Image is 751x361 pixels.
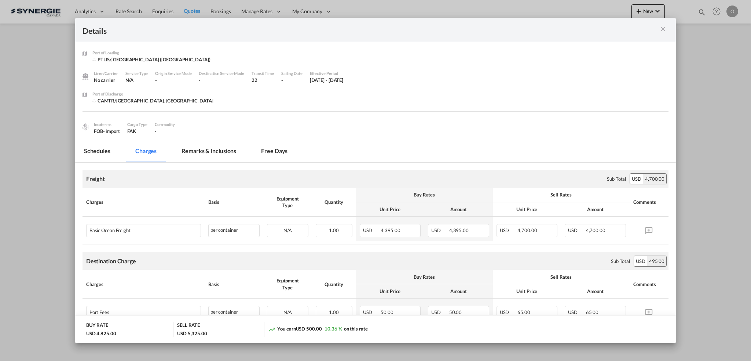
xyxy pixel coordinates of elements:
md-tab-item: Free days [252,142,296,162]
span: 4,700.00 [586,227,605,233]
div: Transit Time [252,70,274,77]
span: 1.00 [329,309,339,315]
span: USD [363,309,380,315]
div: Commodity [155,121,175,128]
div: USD [634,256,647,266]
div: 4,700.00 [643,174,666,184]
div: - [199,77,244,83]
span: USD [431,227,448,233]
div: CAMTR/Montreal, QC [92,97,213,104]
div: Basis [208,281,260,288]
th: Comments [630,270,669,299]
span: 1.00 [329,227,339,233]
th: Unit Price [356,284,424,299]
div: per container [208,306,260,319]
div: Destination Service Mode [199,70,244,77]
div: Port of Loading [92,50,210,56]
div: 495.00 [647,256,666,266]
div: - [281,77,303,83]
th: Comments [630,188,669,216]
th: Unit Price [356,202,424,217]
th: Amount [561,202,629,217]
div: Buy Rates [360,191,489,198]
th: Unit Price [493,202,561,217]
div: Service Type [125,70,148,77]
div: Charges [86,281,201,288]
md-tab-item: Schedules [75,142,119,162]
span: USD [500,309,517,315]
div: Equipment Type [267,277,308,290]
md-dialog: Port of Loading ... [75,18,676,343]
div: Equipment Type [267,195,308,209]
span: USD [431,309,448,315]
span: 4,700.00 [517,227,537,233]
span: N/A [283,309,292,315]
div: 22 [252,77,274,83]
div: Cargo Type [127,121,147,128]
span: 4,395.00 [449,227,469,233]
div: Quantity [316,281,352,288]
div: You earn on this rate [268,325,367,333]
span: - [155,128,157,134]
md-icon: icon-close m-3 fg-AAA8AD cursor [659,25,667,33]
th: Unit Price [493,284,561,299]
span: N/A [283,227,292,233]
div: USD 5,325.00 [177,330,207,337]
div: Port Fees [89,306,171,315]
md-pagination-wrapper: Use the left and right arrow keys to navigate between tabs [75,142,304,162]
div: Sell Rates [497,274,626,280]
th: Amount [561,284,629,299]
div: Buy Rates [360,274,489,280]
div: Charges [86,199,201,205]
div: Freight [86,175,105,183]
md-tab-item: Remarks & Inclusions [173,142,245,162]
span: 50.00 [381,309,393,315]
div: Destination Charge [86,257,136,265]
div: No carrier [94,77,118,83]
div: Basis [208,199,260,205]
div: Liner/Carrier [94,70,118,77]
div: Origin Service Mode [155,70,191,77]
div: PTLIS/Lisbon (Lisboa) [92,56,210,63]
span: USD [568,309,585,315]
div: Basic Ocean Freight [89,224,171,233]
div: USD 4,825.00 [86,330,116,337]
div: Sailing Date [281,70,303,77]
div: FAK [127,128,147,134]
div: FOB [94,128,120,134]
span: N/A [125,77,134,83]
span: 65.00 [586,309,599,315]
div: - [155,77,191,83]
div: Port of Discharge [92,91,213,97]
span: USD [568,227,585,233]
div: Sub Total [611,258,630,264]
span: 50.00 [449,309,462,315]
div: SELL RATE [177,322,200,330]
div: Quantity [316,199,352,205]
div: USD [630,174,643,184]
div: per container [208,224,260,237]
span: USD [363,227,380,233]
span: 65.00 [517,309,530,315]
div: Sub Total [607,176,626,182]
div: 12 Aug 2025 - 31 Aug 2025 [310,77,344,83]
div: - import [103,128,120,134]
th: Amount [424,284,492,299]
span: USD [500,227,517,233]
div: Details [83,25,610,35]
span: USD 500.00 [296,326,322,332]
img: cargo.png [81,123,89,131]
div: Incoterms [94,121,120,128]
span: 4,395.00 [381,227,400,233]
div: BUY RATE [86,322,108,330]
div: Sell Rates [497,191,626,198]
th: Amount [424,202,492,217]
md-tab-item: Charges [127,142,165,162]
span: 10.36 % [325,326,342,332]
md-icon: icon-trending-up [268,326,275,333]
div: Effective Period [310,70,344,77]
